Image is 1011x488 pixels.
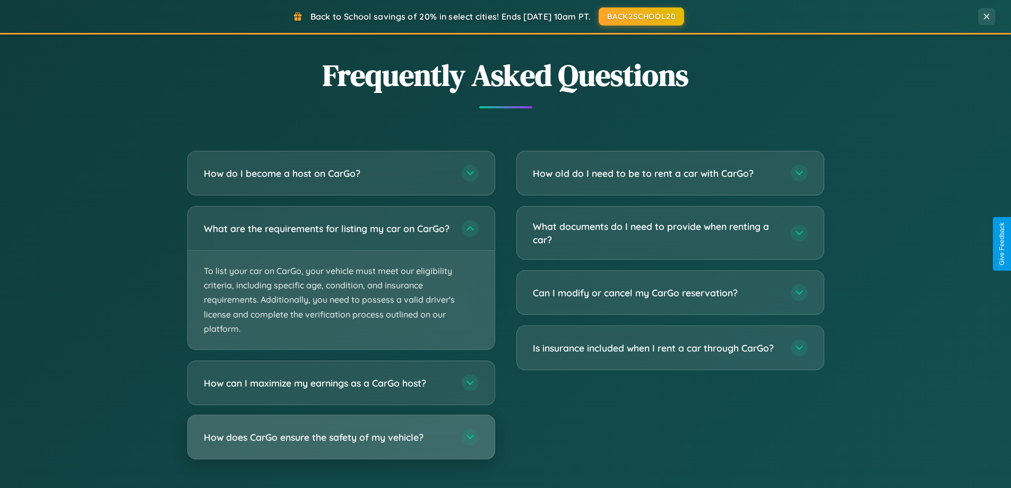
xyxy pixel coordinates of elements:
h3: How can I maximize my earnings as a CarGo host? [204,376,451,390]
h3: How old do I need to be to rent a car with CarGo? [533,167,780,180]
p: To list your car on CarGo, your vehicle must meet our eligibility criteria, including specific ag... [188,251,495,349]
h3: Is insurance included when I rent a car through CarGo? [533,341,780,355]
h2: Frequently Asked Questions [187,55,824,96]
h3: How does CarGo ensure the safety of my vehicle? [204,431,451,444]
h3: How do I become a host on CarGo? [204,167,451,180]
button: BACK2SCHOOL20 [599,7,684,25]
div: Give Feedback [998,222,1006,266]
h3: What documents do I need to provide when renting a car? [533,220,780,246]
h3: Can I modify or cancel my CarGo reservation? [533,286,780,299]
span: Back to School savings of 20% in select cities! Ends [DATE] 10am PT. [310,11,591,22]
h3: What are the requirements for listing my car on CarGo? [204,222,451,235]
